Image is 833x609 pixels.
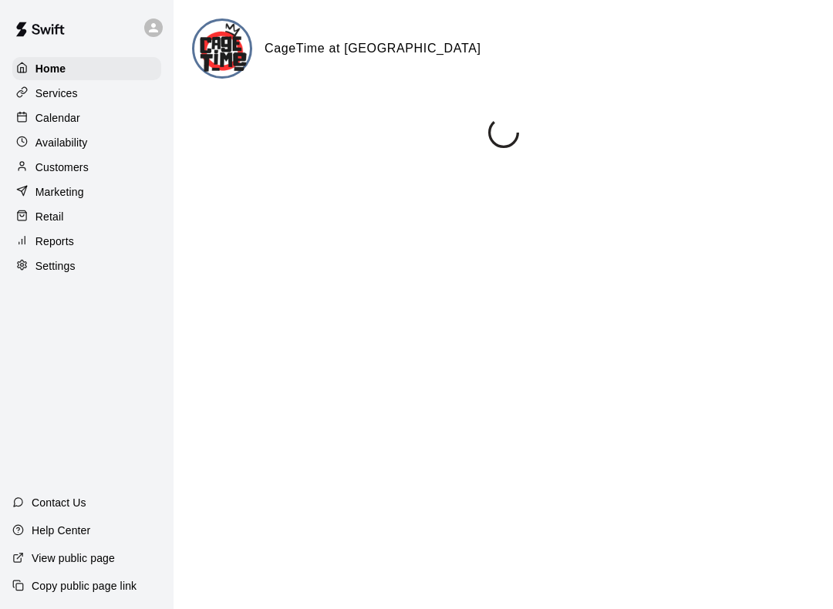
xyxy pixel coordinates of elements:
[12,254,161,278] a: Settings
[12,156,161,179] a: Customers
[12,106,161,130] a: Calendar
[12,230,161,253] a: Reports
[35,184,84,200] p: Marketing
[32,495,86,510] p: Contact Us
[32,550,115,566] p: View public page
[32,578,137,594] p: Copy public page link
[12,57,161,80] a: Home
[32,523,90,538] p: Help Center
[194,21,252,79] img: CageTime at mTrade Park logo
[35,258,76,274] p: Settings
[35,234,74,249] p: Reports
[35,209,64,224] p: Retail
[35,86,78,101] p: Services
[35,160,89,175] p: Customers
[12,82,161,105] a: Services
[12,180,161,204] a: Marketing
[35,135,88,150] p: Availability
[35,110,80,126] p: Calendar
[12,205,161,228] a: Retail
[35,61,66,76] p: Home
[12,131,161,154] a: Availability
[265,39,481,59] h6: CageTime at [GEOGRAPHIC_DATA]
